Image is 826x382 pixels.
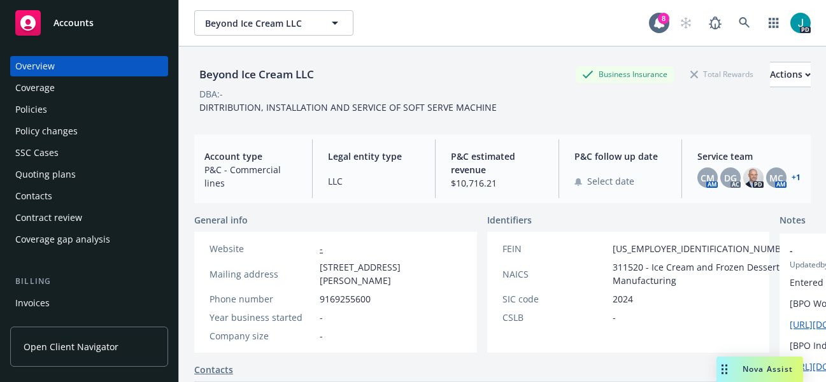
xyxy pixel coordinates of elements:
a: Search [732,10,757,36]
a: Quoting plans [10,164,168,185]
div: FEIN [502,242,608,255]
span: CM [701,171,715,185]
a: Policies [10,99,168,120]
div: Policies [15,99,47,120]
span: Account type [204,150,297,163]
div: Business Insurance [576,66,674,82]
div: Beyond Ice Cream LLC [194,66,319,83]
span: MC [769,171,783,185]
span: 2024 [613,292,633,306]
span: P&C estimated revenue [451,150,543,176]
span: LLC [328,174,420,188]
span: Notes [780,213,806,229]
span: Service team [697,150,801,163]
div: Mailing address [210,267,315,281]
div: Company size [210,329,315,343]
span: [STREET_ADDRESS][PERSON_NAME] [320,260,462,287]
span: - [320,329,323,343]
button: Beyond Ice Cream LLC [194,10,353,36]
a: Overview [10,56,168,76]
div: Billing updates [15,315,80,335]
a: +1 [792,174,801,181]
img: photo [790,13,811,33]
button: Nova Assist [716,357,803,382]
a: Switch app [761,10,787,36]
div: Year business started [210,311,315,324]
div: Policy changes [15,121,78,141]
span: Select date [587,174,634,188]
span: Legal entity type [328,150,420,163]
span: - [320,311,323,324]
span: Identifiers [487,213,532,227]
a: Coverage [10,78,168,98]
div: Coverage gap analysis [15,229,110,250]
span: DIRTRIBUTION, INSTALLATION AND SERVICE OF SOFT SERVE MACHINE [199,101,497,113]
div: Contacts [15,186,52,206]
a: Start snowing [673,10,699,36]
div: Coverage [15,78,55,98]
div: Overview [15,56,55,76]
div: 8 [658,13,669,24]
div: Drag to move [716,357,732,382]
div: Website [210,242,315,255]
img: photo [743,167,764,188]
button: Actions [770,62,811,87]
span: Nova Assist [743,364,793,374]
a: Contacts [10,186,168,206]
span: Accounts [53,18,94,28]
span: 9169255600 [320,292,371,306]
a: Report a Bug [702,10,728,36]
a: Billing updates [10,315,168,335]
div: Total Rewards [684,66,760,82]
span: Open Client Navigator [24,340,118,353]
span: DG [724,171,737,185]
a: Invoices [10,293,168,313]
a: Coverage gap analysis [10,229,168,250]
div: SIC code [502,292,608,306]
span: General info [194,213,248,227]
a: SSC Cases [10,143,168,163]
span: P&C - Commercial lines [204,163,297,190]
div: DBA: - [199,87,223,101]
div: SSC Cases [15,143,59,163]
div: Contract review [15,208,82,228]
a: Accounts [10,5,168,41]
span: 311520 - Ice Cream and Frozen Dessert Manufacturing [613,260,795,287]
span: Beyond Ice Cream LLC [205,17,315,30]
span: $10,716.21 [451,176,543,190]
span: [US_EMPLOYER_IDENTIFICATION_NUMBER] [613,242,795,255]
span: P&C follow up date [574,150,667,163]
div: Billing [10,275,168,288]
a: Contacts [194,363,233,376]
div: NAICS [502,267,608,281]
span: - [613,311,616,324]
a: - [320,243,323,255]
a: Contract review [10,208,168,228]
div: Quoting plans [15,164,76,185]
a: Policy changes [10,121,168,141]
div: Invoices [15,293,50,313]
div: CSLB [502,311,608,324]
div: Phone number [210,292,315,306]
